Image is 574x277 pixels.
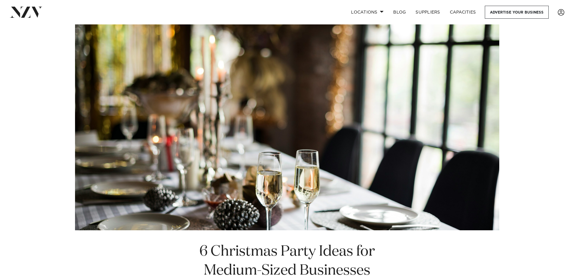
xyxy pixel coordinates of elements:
img: 6 Christmas Party Ideas for Medium-Sized Businesses [75,24,499,230]
a: Capacities [445,6,481,19]
img: nzv-logo.png [10,7,42,17]
a: Locations [346,6,388,19]
a: BLOG [388,6,411,19]
a: Advertise your business [485,6,549,19]
a: SUPPLIERS [411,6,445,19]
